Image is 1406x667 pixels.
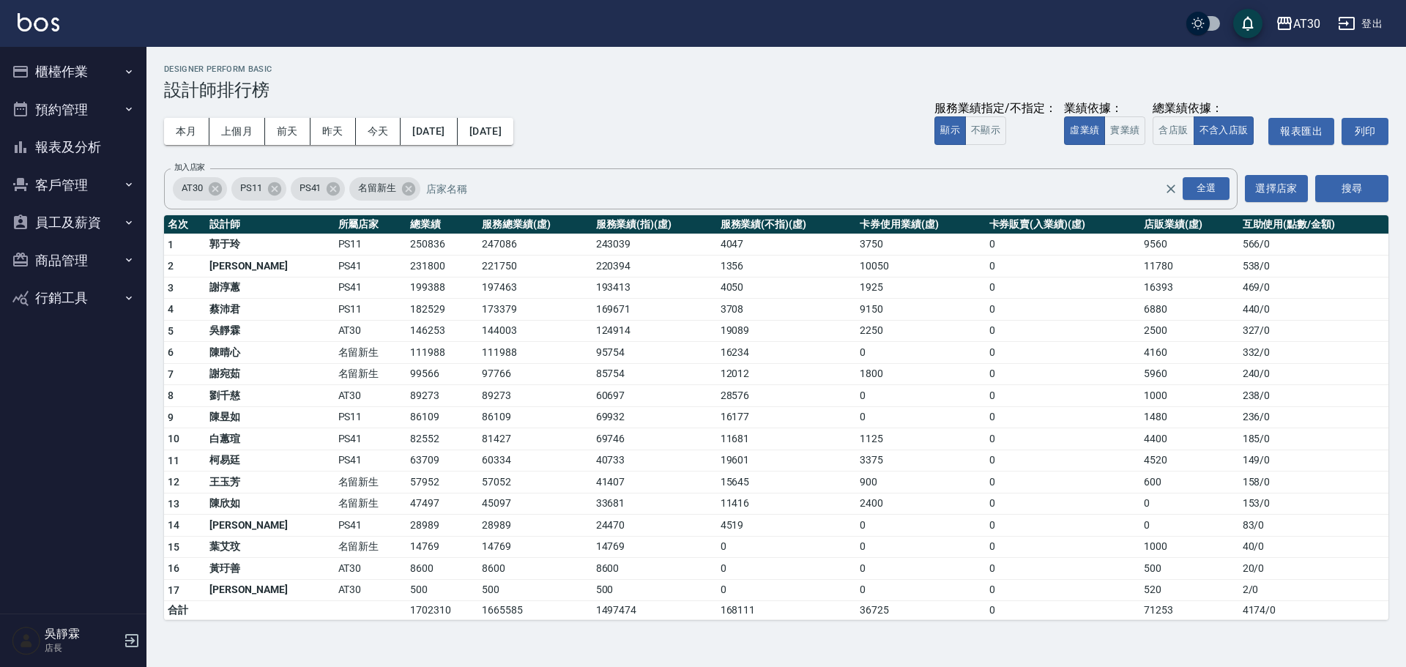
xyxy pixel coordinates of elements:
span: PS11 [231,181,271,195]
td: 1665585 [478,601,592,620]
button: 今天 [356,118,401,145]
td: AT30 [335,320,407,342]
td: 193413 [592,277,717,299]
td: 243039 [592,234,717,256]
button: 商品管理 [6,242,141,280]
th: 服務業績(指)(虛) [592,215,717,234]
button: 選擇店家 [1245,175,1308,202]
td: 0 [986,320,1141,342]
button: 搜尋 [1315,175,1388,202]
td: 陳欣如 [206,493,335,515]
td: 440 / 0 [1239,299,1388,321]
td: 11416 [717,493,857,515]
td: 6880 [1140,299,1238,321]
td: AT30 [335,558,407,580]
td: 8600 [406,558,478,580]
td: 0 [856,385,985,407]
td: 0 [986,579,1141,601]
td: 538 / 0 [1239,256,1388,277]
td: 199388 [406,277,478,299]
td: 0 [986,406,1141,428]
td: 240 / 0 [1239,363,1388,385]
button: 報表匯出 [1268,118,1334,145]
button: AT30 [1270,9,1326,39]
td: 111988 [478,342,592,364]
td: 173379 [478,299,592,321]
td: PS11 [335,406,407,428]
span: PS41 [291,181,330,195]
button: 昨天 [310,118,356,145]
td: 40733 [592,450,717,472]
button: save [1233,9,1262,38]
button: 客戶管理 [6,166,141,204]
td: 83 / 0 [1239,515,1388,537]
td: 4519 [717,515,857,537]
button: 櫃檯作業 [6,53,141,91]
td: 王玉芳 [206,472,335,493]
button: 虛業績 [1064,116,1105,145]
td: 5960 [1140,363,1238,385]
th: 卡券使用業績(虛) [856,215,985,234]
button: 員工及薪資 [6,204,141,242]
button: [DATE] [458,118,513,145]
button: 顯示 [934,116,966,145]
td: 600 [1140,472,1238,493]
td: 28576 [717,385,857,407]
span: 10 [168,433,180,444]
td: 19601 [717,450,857,472]
span: 2 [168,260,174,272]
div: 名留新生 [349,177,420,201]
td: 謝宛茹 [206,363,335,385]
td: 陳昱如 [206,406,335,428]
td: 3750 [856,234,985,256]
button: 實業績 [1104,116,1145,145]
td: 1702310 [406,601,478,620]
td: 89273 [406,385,478,407]
td: 158 / 0 [1239,472,1388,493]
td: AT30 [335,579,407,601]
td: 16177 [717,406,857,428]
button: 列印 [1342,118,1388,145]
td: 0 [986,234,1141,256]
div: 服務業績指定/不指定： [934,101,1057,116]
td: 0 [986,493,1141,515]
span: 13 [168,498,180,510]
td: 14769 [478,536,592,558]
td: 0 [856,536,985,558]
td: 89273 [478,385,592,407]
th: 服務總業績(虛) [478,215,592,234]
td: 0 [717,558,857,580]
td: 4400 [1140,428,1238,450]
label: 加入店家 [174,162,205,173]
td: 名留新生 [335,472,407,493]
td: 0 [986,601,1141,620]
td: 謝淳蕙 [206,277,335,299]
td: 白蕙瑄 [206,428,335,450]
td: 0 [1140,515,1238,537]
td: 520 [1140,579,1238,601]
td: 0 [986,342,1141,364]
td: PS41 [335,450,407,472]
td: 3375 [856,450,985,472]
td: 0 [986,450,1141,472]
td: 327 / 0 [1239,320,1388,342]
td: 0 [986,277,1141,299]
span: AT30 [173,181,212,195]
td: 0 [856,579,985,601]
th: 服務業績(不指)(虛) [717,215,857,234]
td: 144003 [478,320,592,342]
td: 2250 [856,320,985,342]
td: 124914 [592,320,717,342]
td: 名留新生 [335,493,407,515]
button: 前天 [265,118,310,145]
td: [PERSON_NAME] [206,515,335,537]
td: PS11 [335,299,407,321]
td: 2400 [856,493,985,515]
td: 99566 [406,363,478,385]
input: 店家名稱 [423,176,1190,201]
td: 14769 [406,536,478,558]
span: 9 [168,411,174,423]
td: 0 [986,256,1141,277]
td: 陳晴心 [206,342,335,364]
td: 69932 [592,406,717,428]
